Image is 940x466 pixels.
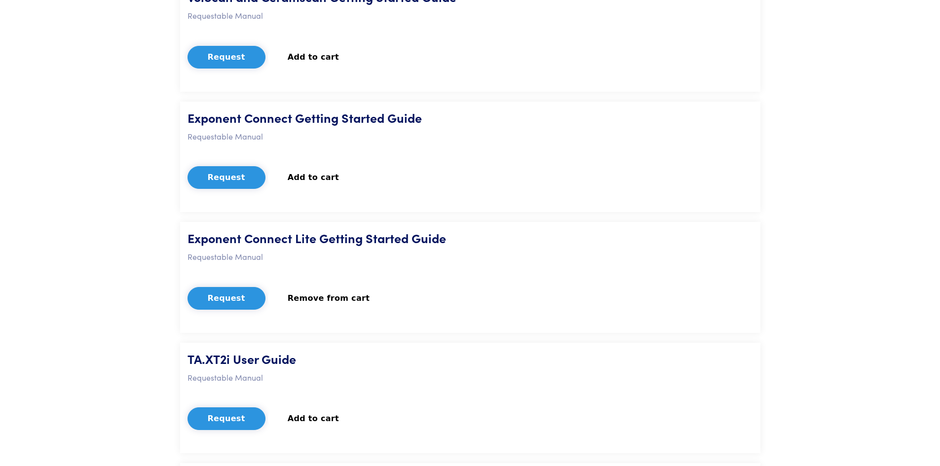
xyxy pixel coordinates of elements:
[188,287,265,310] button: Request
[188,407,265,430] button: Request
[188,130,753,143] p: Requestable Manual
[188,251,753,263] p: Requestable Manual
[188,229,753,247] h5: Exponent Connect Lite Getting Started Guide
[188,166,265,189] button: Request
[188,350,753,367] h5: TA.XT2i User Guide
[268,287,389,309] button: Remove from cart
[188,9,753,22] p: Requestable Manual
[268,167,359,188] button: Add to cart
[268,408,359,430] button: Add to cart
[188,46,265,69] button: Request
[268,46,359,68] button: Add to cart
[188,371,753,384] p: Requestable Manual
[188,109,753,126] h5: Exponent Connect Getting Started Guide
